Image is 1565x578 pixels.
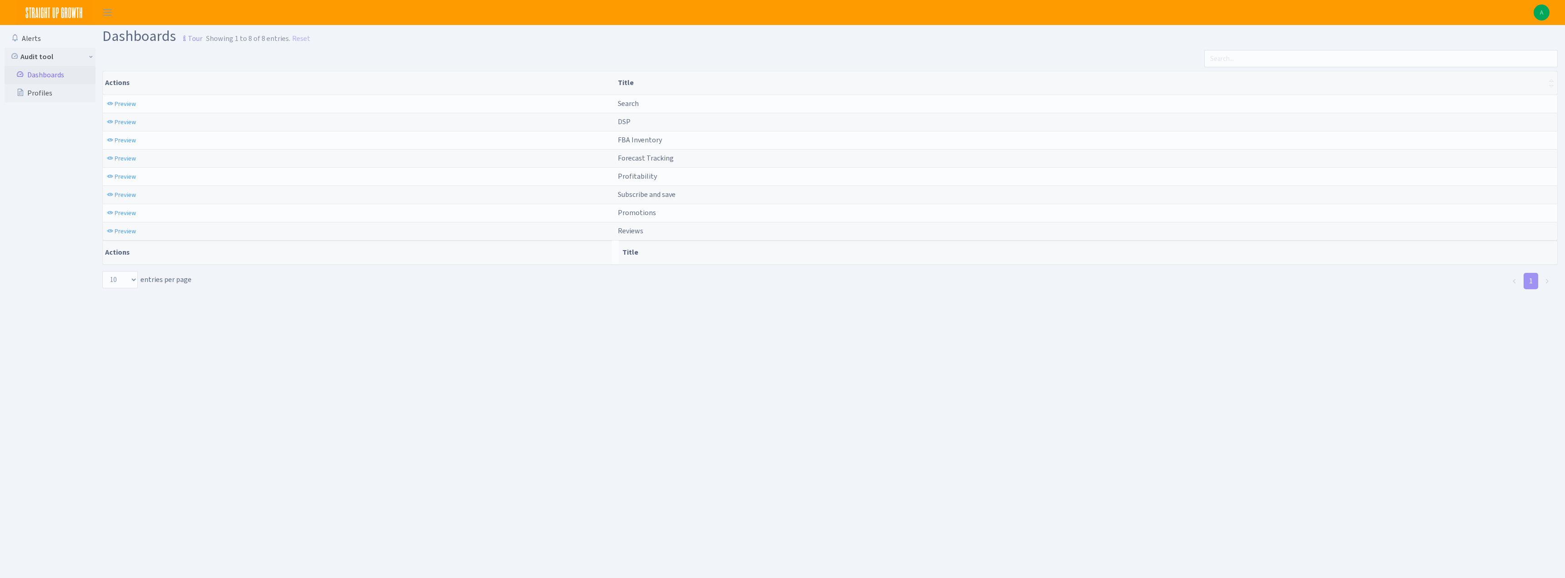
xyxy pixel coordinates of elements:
span: Search [618,99,639,108]
a: Dashboards [5,66,96,84]
span: Preview [115,191,136,199]
button: Toggle navigation [96,5,119,20]
a: Reset [292,33,310,44]
th: Title [619,241,1557,264]
span: Preview [115,227,136,236]
a: Preview [105,224,138,238]
span: DSP [618,117,631,126]
span: Preview [115,209,136,217]
a: Tour [176,26,202,45]
span: Preview [115,172,136,181]
span: Preview [115,100,136,108]
a: Audit tool [5,48,96,66]
th: Title : activate to sort column ascending [614,71,1557,95]
th: Actions [103,241,612,264]
span: Preview [115,118,136,126]
select: entries per page [102,271,138,288]
img: Angela Sun [1534,5,1550,20]
th: Actions [103,71,614,95]
a: Preview [105,115,138,129]
span: Profitability [618,171,657,181]
span: FBA Inventory [618,135,662,145]
a: Preview [105,151,138,166]
a: 1 [1524,273,1538,289]
a: Preview [105,206,138,220]
a: Preview [105,97,138,111]
span: Forecast Tracking [618,153,674,163]
a: Profiles [5,84,96,102]
input: Search... [1204,50,1558,67]
a: Alerts [5,30,96,48]
span: Reviews [618,226,643,236]
span: Preview [115,154,136,163]
span: Promotions [618,208,656,217]
a: A [1534,5,1550,20]
a: Preview [105,188,138,202]
span: Subscribe and save [618,190,676,199]
a: Preview [105,170,138,184]
a: Preview [105,133,138,147]
label: entries per page [102,271,192,288]
small: Tour [179,31,202,46]
span: Preview [115,136,136,145]
h1: Dashboards [102,29,202,46]
div: Showing 1 to 8 of 8 entries. [206,33,290,44]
